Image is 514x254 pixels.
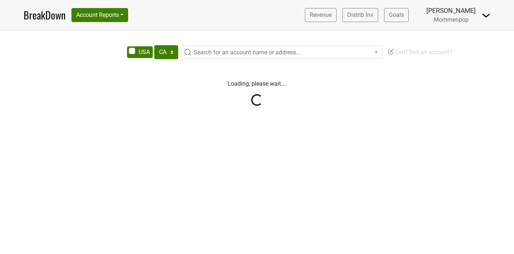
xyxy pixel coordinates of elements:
a: Distrib Inv [342,8,378,22]
p: Loading, please wait.... [53,79,461,88]
span: Mommenpop [434,16,469,23]
button: Account Reports [71,8,128,22]
a: Revenue [305,8,337,22]
a: Goals [384,8,409,22]
img: Dropdown Menu [482,11,490,20]
span: Can't find an account? [387,49,453,56]
img: Edit [387,48,395,55]
div: [PERSON_NAME] [426,6,476,15]
span: Search for an account name or address... [194,49,300,56]
a: BreakDown [24,7,66,23]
